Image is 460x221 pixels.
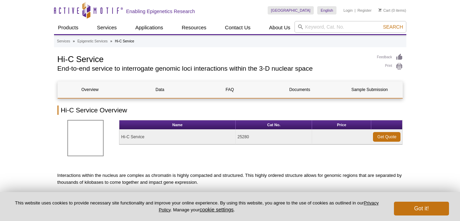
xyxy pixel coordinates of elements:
[131,21,167,34] a: Applications
[265,21,295,34] a: About Us
[267,81,332,98] a: Documents
[394,202,449,215] button: Got it!
[178,21,211,34] a: Resources
[67,120,104,156] img: Hi-C Service
[377,63,403,70] a: Print
[128,81,192,98] a: Data
[57,66,370,72] h2: End-to-end service to interrogate genomic loci interactions within the 3-D nuclear space​
[58,81,122,98] a: Overview
[57,53,370,64] h1: Hi-C Service
[236,130,312,144] td: 25280
[373,132,400,142] a: Get Quote
[115,39,134,43] li: Hi-C Service
[159,200,378,212] a: Privacy Policy
[378,8,382,12] img: Your Cart
[200,207,234,212] button: cookie settings
[11,200,383,213] p: This website uses cookies to provide necessary site functionality and improve your online experie...
[378,6,406,14] li: (0 items)
[383,24,403,30] span: Search
[93,21,121,34] a: Services
[377,53,403,61] a: Feedback
[126,8,195,14] h2: Enabling Epigenetics Research
[337,81,402,98] a: Sample Submission
[119,130,236,144] td: Hi-C Service
[221,21,255,34] a: Contact Us
[312,120,371,130] th: Price
[378,8,391,13] a: Cart
[197,81,262,98] a: FAQ
[57,172,403,186] p: Interactions within the nucleus are complex as chromatin is highly compacted and structured. This...
[119,120,236,130] th: Name
[73,39,75,43] li: »
[295,21,406,33] input: Keyword, Cat. No.
[57,38,70,44] a: Services
[381,24,405,30] button: Search
[57,106,403,115] h2: Hi-C Service Overview
[343,8,353,13] a: Login
[236,120,312,130] th: Cat No.
[54,21,83,34] a: Products
[77,38,108,44] a: Epigenetic Services
[268,6,314,14] a: [GEOGRAPHIC_DATA]
[357,8,372,13] a: Register
[317,6,336,14] a: English
[110,39,113,43] li: »
[355,6,356,14] li: |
